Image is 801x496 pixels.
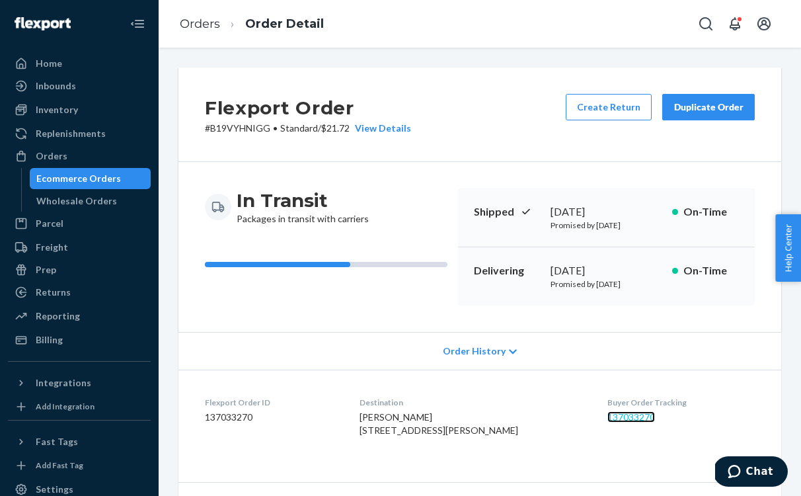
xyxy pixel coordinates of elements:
button: Fast Tags [8,431,151,452]
button: Open account menu [751,11,777,37]
span: Standard [280,122,318,134]
a: Returns [8,282,151,303]
div: Wholesale Orders [36,194,117,208]
a: Inventory [8,99,151,120]
span: • [273,122,278,134]
div: Inbounds [36,79,76,93]
div: [DATE] [551,263,662,278]
p: On-Time [683,263,739,278]
ol: breadcrumbs [169,5,334,44]
a: Reporting [8,306,151,327]
div: Parcel [36,217,63,230]
span: [PERSON_NAME] [STREET_ADDRESS][PERSON_NAME] [360,411,518,436]
a: Orders [8,145,151,167]
p: # B19VYHNIGG / $21.72 [205,122,411,135]
a: Freight [8,237,151,258]
button: Integrations [8,372,151,393]
div: Prep [36,263,56,276]
a: Orders [180,17,220,31]
button: Create Return [566,94,652,120]
p: Delivering [474,263,541,278]
a: Order Detail [245,17,324,31]
dt: Flexport Order ID [205,397,338,408]
div: Duplicate Order [673,101,744,114]
div: Freight [36,241,68,254]
dt: Buyer Order Tracking [607,397,755,408]
div: Reporting [36,310,80,323]
h3: In Transit [237,188,369,212]
button: Help Center [775,214,801,282]
dd: 137033270 [205,411,338,424]
a: Parcel [8,213,151,234]
p: Shipped [474,204,541,220]
h2: Flexport Order [205,94,411,122]
a: Add Fast Tag [8,458,151,474]
div: Returns [36,286,71,299]
button: Open Search Box [693,11,719,37]
p: On-Time [683,204,739,220]
div: [DATE] [551,204,662,220]
p: Promised by [DATE] [551,278,662,290]
div: Add Integration [36,401,95,412]
p: Promised by [DATE] [551,220,662,231]
a: Ecommerce Orders [30,168,151,189]
div: Integrations [36,376,91,390]
span: Order History [443,345,506,358]
div: Home [36,57,62,70]
a: Home [8,53,151,74]
button: Open notifications [722,11,748,37]
a: Prep [8,259,151,280]
a: Wholesale Orders [30,190,151,212]
div: Inventory [36,103,78,116]
a: Replenishments [8,123,151,144]
a: Add Integration [8,399,151,415]
a: Billing [8,329,151,351]
div: Replenishments [36,127,106,140]
a: Inbounds [8,75,151,97]
button: Close Navigation [124,11,151,37]
div: Packages in transit with carriers [237,188,369,226]
div: Billing [36,333,63,347]
dt: Destination [360,397,586,408]
iframe: Opens a widget where you can chat to one of our agents [715,456,788,489]
div: Ecommerce Orders [36,172,121,185]
img: Flexport logo [15,17,71,30]
button: View Details [350,122,411,135]
button: Duplicate Order [662,94,755,120]
div: Orders [36,149,67,163]
div: Fast Tags [36,435,78,448]
div: Add Fast Tag [36,460,83,471]
div: Settings [36,483,73,496]
a: 137033270 [607,411,655,423]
